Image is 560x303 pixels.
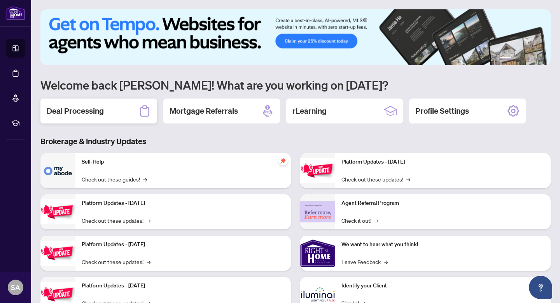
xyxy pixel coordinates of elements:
[278,156,288,166] span: pushpin
[384,257,388,266] span: →
[40,241,75,265] img: Platform Updates - July 21, 2025
[147,257,150,266] span: →
[341,282,544,290] p: Identify your Client
[406,175,410,183] span: →
[341,158,544,166] p: Platform Updates - [DATE]
[374,216,378,225] span: →
[341,175,410,183] a: Check out these updates!→
[82,216,150,225] a: Check out these updates!→
[540,57,543,60] button: 6
[300,158,335,183] img: Platform Updates - June 23, 2025
[521,57,524,60] button: 3
[47,106,104,116] h2: Deal Processing
[147,216,150,225] span: →
[170,106,238,116] h2: Mortgage Referrals
[515,57,518,60] button: 2
[341,240,544,249] p: We want to hear what you think!
[82,199,285,208] p: Platform Updates - [DATE]
[300,236,335,271] img: We want to hear what you think!
[341,257,388,266] a: Leave Feedback→
[534,57,537,60] button: 5
[82,282,285,290] p: Platform Updates - [DATE]
[292,106,327,116] h2: rLearning
[40,9,551,65] img: Slide 0
[82,240,285,249] p: Platform Updates - [DATE]
[82,158,285,166] p: Self-Help
[40,153,75,188] img: Self-Help
[341,216,378,225] a: Check it out!→
[529,276,552,299] button: Open asap
[82,175,147,183] a: Check out these guides!→
[40,78,551,92] h1: Welcome back [PERSON_NAME]! What are you working on [DATE]?
[40,136,551,147] h3: Brokerage & Industry Updates
[82,257,150,266] a: Check out these updates!→
[415,106,469,116] h2: Profile Settings
[143,175,147,183] span: →
[6,6,25,20] img: logo
[341,199,544,208] p: Agent Referral Program
[300,201,335,223] img: Agent Referral Program
[40,199,75,224] img: Platform Updates - September 16, 2025
[527,57,530,60] button: 4
[499,57,512,60] button: 1
[11,282,20,293] span: SA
